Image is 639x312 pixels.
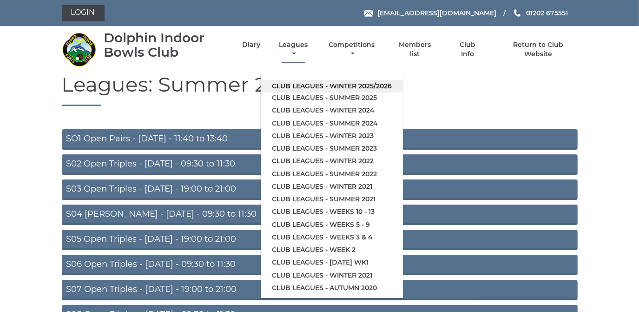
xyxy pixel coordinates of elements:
[62,5,105,21] a: Login
[513,8,568,18] a: Phone us 01202 675551
[364,10,373,17] img: Email
[514,9,520,17] img: Phone us
[242,40,260,49] a: Diary
[377,9,496,17] span: [EMAIL_ADDRESS][DOMAIN_NAME]
[499,40,577,59] a: Return to Club Website
[261,168,403,180] a: Club leagues - Summer 2022
[261,92,403,104] a: Club leagues - Summer 2025
[526,9,568,17] span: 01202 675551
[261,256,403,269] a: Club leagues - [DATE] wk1
[261,155,403,167] a: Club leagues - Winter 2022
[62,129,578,150] a: SO1 Open Pairs - [DATE] - 11:40 to 13:40
[62,255,578,275] a: S06 Open Triples - [DATE] - 09:30 to 11:30
[261,142,403,155] a: Club leagues - Summer 2023
[62,230,578,250] a: S05 Open Triples - [DATE] - 19:00 to 21:00
[104,31,226,60] div: Dolphin Indoor Bowls Club
[261,282,403,294] a: Club leagues - Autumn 2020
[393,40,436,59] a: Members list
[62,205,578,225] a: S04 [PERSON_NAME] - [DATE] - 09:30 to 11:30
[261,244,403,256] a: Club leagues - Week 2
[261,269,403,282] a: Club leagues - Winter 2021
[277,40,310,59] a: Leagues
[261,104,403,117] a: Club leagues - Winter 2024
[261,206,403,218] a: Club leagues - Weeks 10 - 13
[62,154,578,175] a: S02 Open Triples - [DATE] - 09:30 to 11:30
[261,117,403,130] a: Club leagues - Summer 2024
[62,32,97,67] img: Dolphin Indoor Bowls Club
[261,180,403,193] a: Club leagues - Winter 2021
[453,40,483,59] a: Club Info
[62,280,578,300] a: S07 Open Triples - [DATE] - 19:00 to 21:00
[364,8,496,18] a: Email [EMAIL_ADDRESS][DOMAIN_NAME]
[261,80,403,93] a: Club leagues - Winter 2025/2026
[261,130,403,142] a: Club leagues - Winter 2023
[62,179,578,200] a: S03 Open Triples - [DATE] - 19:00 to 21:00
[261,193,403,206] a: Club leagues - Summer 2021
[261,231,403,244] a: Club leagues - Weeks 3 & 4
[261,219,403,231] a: Club leagues - Weeks 5 - 9
[62,73,578,106] h1: Leagues: Summer 2025
[327,40,377,59] a: Competitions
[260,75,403,299] ul: Leagues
